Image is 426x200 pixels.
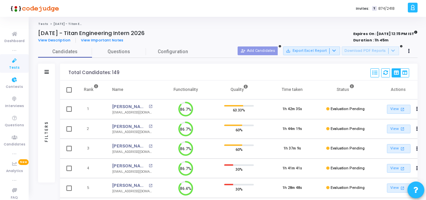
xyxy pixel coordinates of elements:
[413,105,422,114] button: Actions
[38,37,70,43] span: View Description
[5,103,24,109] span: Interviews
[38,48,92,55] span: Candidates
[68,70,119,75] div: Total Candidates: 149
[4,38,25,44] span: Dashboard
[38,22,48,26] a: Tests
[283,146,301,152] div: 1h 37m 9s
[400,185,405,191] mat-icon: open_in_new
[76,38,128,42] a: View Important Notes
[18,159,29,165] span: New
[77,139,105,159] td: 3
[38,38,76,42] a: View Description
[77,80,105,99] th: Rank
[212,80,266,99] th: Quality
[241,48,245,53] mat-icon: person_add_alt
[112,110,152,115] div: [EMAIL_ADDRESS][DOMAIN_NAME]
[372,80,425,99] th: Actions
[233,107,245,113] span: 63.33%
[4,142,25,147] span: Candidates
[112,130,152,135] div: [EMAIL_ADDRESS][DOMAIN_NAME]
[112,143,147,149] a: [PERSON_NAME]
[282,86,303,93] div: Time taken
[149,164,152,168] mat-icon: open_in_new
[158,48,188,55] span: Configuration
[282,166,302,171] div: 1h 41m 41s
[81,37,123,43] span: View Important Notes
[159,80,212,99] th: Functionality
[353,37,389,43] strong: Duration : 1h 45m
[356,6,369,11] label: Invites:
[149,184,152,188] mat-icon: open_in_new
[342,46,399,55] button: Download PDF Reports
[372,6,376,11] span: T
[400,146,405,152] mat-icon: open_in_new
[400,126,405,132] mat-icon: open_in_new
[92,48,146,55] span: Questions
[112,103,147,110] a: [PERSON_NAME] [PERSON_NAME]
[149,125,152,128] mat-icon: open_in_new
[112,182,147,189] a: [PERSON_NAME]
[353,29,418,37] strong: Expires On : [DATE] 12:15 PM IST
[319,80,372,99] th: Status
[6,84,23,90] span: Contests
[392,68,409,77] div: View Options
[387,125,410,134] a: View
[54,22,118,26] span: [DATE] - Titan Engineering Intern 2026
[387,144,410,153] a: View
[236,186,243,192] span: 30%
[413,144,422,154] button: Actions
[43,94,50,168] div: Filters
[400,106,405,112] mat-icon: open_in_new
[282,106,302,112] div: 1h 42m 35s
[77,119,105,139] td: 2
[331,107,365,111] span: Evaluation Pending
[331,146,365,151] span: Evaluation Pending
[112,86,123,93] div: Name
[331,186,365,190] span: Evaluation Pending
[413,124,422,134] button: Actions
[5,123,24,128] span: Questions
[149,105,152,108] mat-icon: open_in_new
[8,2,59,15] img: logo
[112,163,147,169] a: [PERSON_NAME]
[331,166,365,170] span: Evaluation Pending
[236,126,243,133] span: 60%
[77,178,105,198] td: 5
[286,48,291,53] mat-icon: save_alt
[283,46,340,55] button: Export Excel Report
[387,105,410,114] a: View
[378,6,395,11] span: 874/2418
[331,127,365,131] span: Evaluation Pending
[387,164,410,173] a: View
[112,189,152,194] div: [EMAIL_ADDRESS][DOMAIN_NAME]
[112,149,152,155] div: [EMAIL_ADDRESS][DOMAIN_NAME]
[9,65,20,71] span: Tests
[387,184,410,193] a: View
[282,126,302,132] div: 1h 44m 19s
[149,144,152,148] mat-icon: open_in_new
[77,159,105,178] td: 4
[112,169,152,174] div: [EMAIL_ADDRESS][DOMAIN_NAME]
[282,185,302,191] div: 1h 28m 48s
[77,99,105,119] td: 1
[6,168,23,174] span: Analytics
[236,166,243,173] span: 30%
[236,146,243,153] span: 60%
[413,164,422,173] button: Actions
[400,166,405,171] mat-icon: open_in_new
[38,30,145,37] h4: [DATE] - Titan Engineering Intern 2026
[112,123,147,130] a: [PERSON_NAME] [PERSON_NAME]
[38,22,418,26] nav: breadcrumb
[238,46,278,55] button: Add Candidates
